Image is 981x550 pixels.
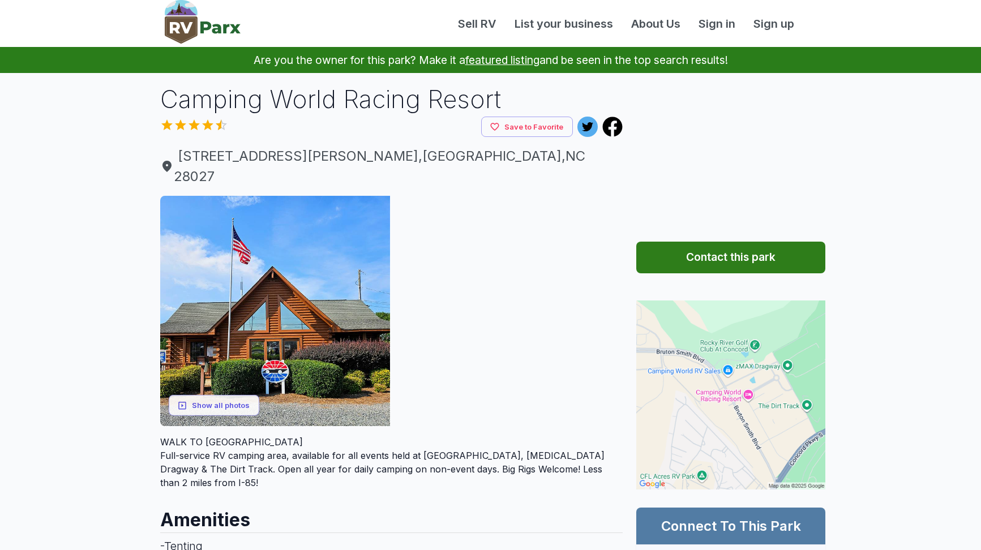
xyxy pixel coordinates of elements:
[622,15,689,32] a: About Us
[744,15,803,32] a: Sign up
[169,395,259,416] button: Show all photos
[160,196,391,426] img: pho_200000708_01.jpg
[14,47,967,73] p: Are you the owner for this park? Make it a and be seen in the top search results!
[509,312,623,426] img: pho_200000708_05.jpg
[636,300,825,489] img: Map for Camping World Racing Resort
[689,15,744,32] a: Sign in
[650,517,812,535] h2: Connect To This Park
[393,312,507,426] img: pho_200000708_04.jpg
[160,146,623,187] span: [STREET_ADDRESS][PERSON_NAME] , [GEOGRAPHIC_DATA] , NC 28027
[636,82,825,224] iframe: Advertisement
[449,15,506,32] a: Sell RV
[160,146,623,187] a: [STREET_ADDRESS][PERSON_NAME],[GEOGRAPHIC_DATA],NC 28027
[465,53,539,67] a: featured listing
[393,196,507,310] img: pho_200000708_02.jpg
[636,242,825,273] button: Contact this park
[506,15,622,32] a: List your business
[481,117,573,137] button: Save to Favorite
[160,436,303,448] span: WALK TO [GEOGRAPHIC_DATA]
[509,196,623,310] img: pho_200000708_03.jpg
[160,499,623,532] h2: Amenities
[160,82,623,117] h1: Camping World Racing Resort
[160,435,623,489] div: Full-service RV camping area, available for all events held at [GEOGRAPHIC_DATA], [MEDICAL_DATA] ...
